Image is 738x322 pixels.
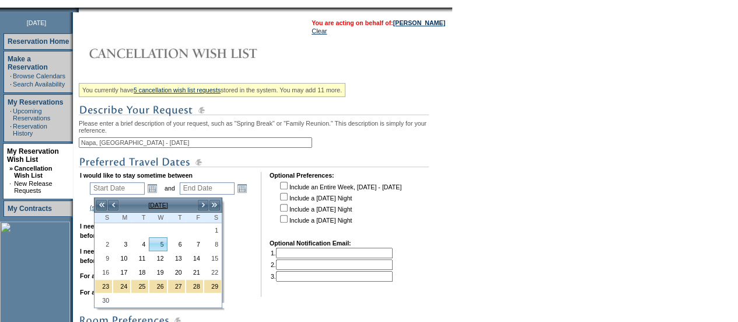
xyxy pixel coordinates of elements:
[113,266,130,279] a: 17
[113,237,131,251] td: Monday, November 03, 2025
[186,280,203,293] a: 28
[95,213,113,223] th: Sunday
[204,213,222,223] th: Saturday
[95,237,113,251] td: Sunday, November 02, 2025
[14,180,52,194] a: New Release Requests
[131,279,149,293] td: Thanksgiving Holiday
[95,251,113,265] td: Sunday, November 09, 2025
[131,266,148,279] a: 18
[95,238,112,251] a: 2
[180,182,235,195] input: Date format: M/D/Y. Shortcut keys: [T] for Today. [UP] or [.] for Next Day. [DOWN] or [,] for Pre...
[75,8,79,12] img: promoShadowLeftCorner.gif
[149,266,166,279] a: 19
[167,237,186,251] td: Thursday, November 06, 2025
[9,165,13,172] b: »
[204,279,222,293] td: Thanksgiving Holiday
[131,213,149,223] th: Tuesday
[8,205,52,213] a: My Contracts
[186,238,203,251] a: 7
[113,280,130,293] a: 24
[186,279,204,293] td: Thanksgiving Holiday
[146,182,159,195] a: Open the calendar popup.
[10,123,12,137] td: ·
[271,259,393,270] td: 2.
[95,266,112,279] a: 16
[168,280,185,293] a: 27
[10,72,12,79] td: ·
[113,279,131,293] td: Thanksgiving Holiday
[107,199,119,211] a: <
[95,279,113,293] td: Thanksgiving Holiday
[204,224,221,237] a: 1
[270,172,334,179] b: Optional Preferences:
[13,81,65,88] a: Search Availability
[113,252,130,265] a: 10
[131,237,149,251] td: Tuesday, November 04, 2025
[312,27,327,34] a: Clear
[204,223,222,237] td: Saturday, November 01, 2025
[134,86,221,94] a: 5 cancellation wish list requests
[393,19,445,26] a: [PERSON_NAME]
[204,252,221,265] a: 15
[95,280,112,293] a: 23
[186,251,204,265] td: Friday, November 14, 2025
[8,98,63,106] a: My Reservations
[10,81,12,88] td: ·
[168,238,185,251] a: 6
[80,172,193,179] b: I would like to stay sometime between
[236,182,249,195] a: Open the calendar popup.
[149,237,167,251] td: Wednesday, November 05, 2025
[90,204,156,211] a: (show holiday calendar)
[168,266,185,279] a: 20
[27,19,47,26] span: [DATE]
[149,265,167,279] td: Wednesday, November 19, 2025
[204,266,221,279] a: 22
[14,165,52,179] a: Cancellation Wish List
[204,280,221,293] a: 29
[113,265,131,279] td: Monday, November 17, 2025
[168,252,185,265] a: 13
[312,19,445,26] span: You are acting on behalf of:
[197,199,209,211] a: >
[95,294,112,307] a: 30
[95,252,112,265] a: 9
[9,180,13,194] td: ·
[149,252,166,265] a: 12
[131,238,148,251] a: 4
[95,265,113,279] td: Sunday, November 16, 2025
[209,199,221,211] a: >>
[270,240,351,247] b: Optional Notification Email:
[13,72,65,79] a: Browse Calendars
[95,293,113,307] td: Sunday, November 30, 2025
[186,213,204,223] th: Friday
[113,251,131,265] td: Monday, November 10, 2025
[186,252,203,265] a: 14
[13,108,50,122] a: Upcoming Reservations
[8,55,48,71] a: Make a Reservation
[79,83,345,97] div: You currently have stored in the system. You may add 11 more.
[79,8,80,12] img: blank.gif
[186,266,203,279] a: 21
[149,279,167,293] td: Thanksgiving Holiday
[131,265,149,279] td: Tuesday, November 18, 2025
[271,248,393,258] td: 1.
[13,123,47,137] a: Reservation History
[113,238,130,251] a: 3
[167,251,186,265] td: Thursday, November 13, 2025
[204,237,222,251] td: Saturday, November 08, 2025
[278,180,401,231] td: Include an Entire Week, [DATE] - [DATE] Include a [DATE] Night Include a [DATE] Night Include a [...
[119,199,197,212] td: [DATE]
[204,251,222,265] td: Saturday, November 15, 2025
[167,213,186,223] th: Thursday
[167,265,186,279] td: Thursday, November 20, 2025
[271,271,393,282] td: 3.
[96,199,107,211] a: <<
[113,213,131,223] th: Monday
[10,108,12,122] td: ·
[163,180,177,196] td: and
[149,280,166,293] a: 26
[80,272,132,279] b: For a minimum of
[90,182,145,195] input: Date format: M/D/Y. Shortcut keys: [T] for Today. [UP] or [.] for Next Day. [DOWN] or [,] for Pre...
[204,238,221,251] a: 8
[149,251,167,265] td: Wednesday, November 12, 2025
